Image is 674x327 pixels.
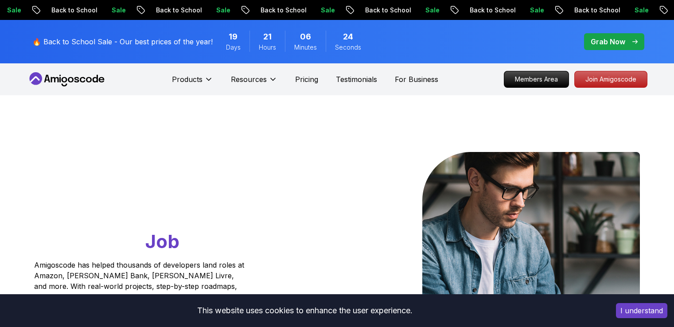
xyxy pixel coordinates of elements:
a: Pricing [295,74,318,85]
iframe: chat widget [637,292,665,318]
p: Sale [312,6,341,15]
button: Accept cookies [616,303,667,318]
p: Resources [231,74,267,85]
h1: Go From Learning to Hired: Master Java, Spring Boot & Cloud Skills That Get You the [34,152,278,254]
span: Minutes [294,43,317,52]
a: Join Amigoscode [574,71,647,88]
a: Members Area [504,71,569,88]
button: Resources [231,74,277,92]
p: Amigoscode has helped thousands of developers land roles at Amazon, [PERSON_NAME] Bank, [PERSON_N... [34,260,247,313]
p: Back to School [461,6,522,15]
span: Seconds [335,43,361,52]
span: Hours [259,43,276,52]
div: This website uses cookies to enhance the user experience. [7,301,603,320]
p: Sale [208,6,236,15]
p: 🔥 Back to School Sale - Our best prices of the year! [32,36,213,47]
span: 6 Minutes [300,31,311,43]
p: Grab Now [591,36,625,47]
p: Back to School [43,6,103,15]
p: Sale [103,6,132,15]
button: Products [172,74,213,92]
p: Back to School [566,6,626,15]
p: Join Amigoscode [575,71,647,87]
p: Sale [626,6,655,15]
p: Sale [417,6,445,15]
p: Back to School [357,6,417,15]
span: Job [145,230,179,253]
a: Testimonials [336,74,377,85]
span: Days [226,43,241,52]
p: Sale [522,6,550,15]
a: For Business [395,74,438,85]
p: Products [172,74,203,85]
p: Back to School [252,6,312,15]
span: 21 Hours [263,31,272,43]
iframe: chat widget [506,223,665,287]
span: 19 Days [229,31,238,43]
span: 24 Seconds [343,31,353,43]
p: Back to School [148,6,208,15]
p: Members Area [504,71,569,87]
